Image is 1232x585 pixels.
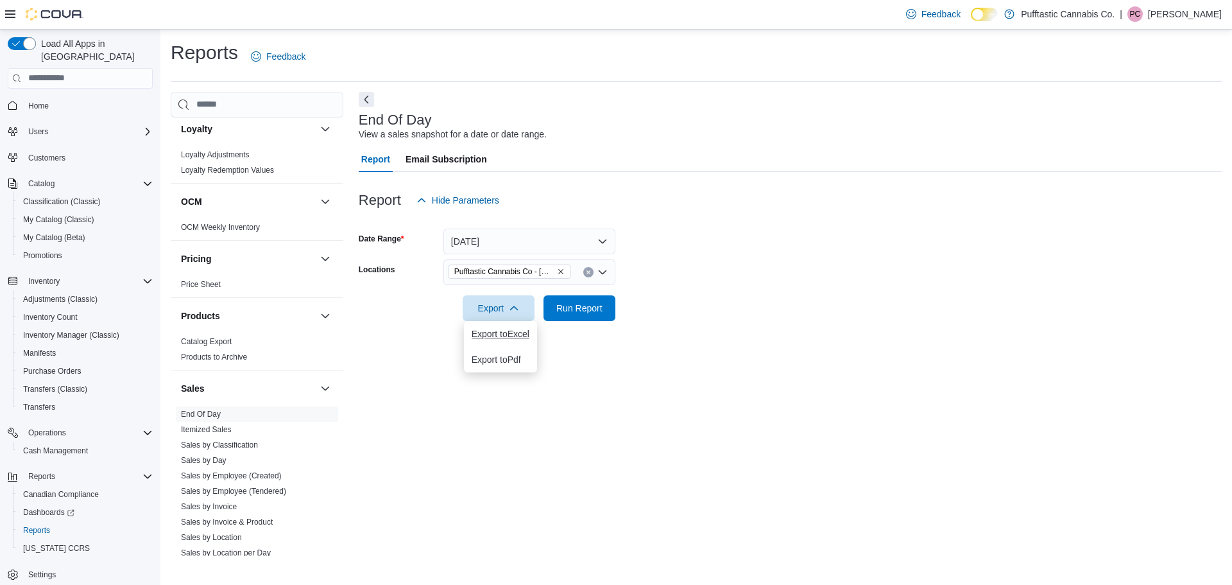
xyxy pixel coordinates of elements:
button: Inventory [3,272,158,290]
button: My Catalog (Classic) [13,211,158,229]
span: Canadian Compliance [18,487,153,502]
span: Feedback [266,50,305,63]
span: Manifests [18,345,153,361]
span: Cash Management [23,446,88,456]
span: My Catalog (Beta) [18,230,153,245]
span: Dashboards [18,505,153,520]
span: Inventory Manager (Classic) [23,330,119,340]
button: Clear input [583,267,594,277]
span: Products to Archive [181,352,247,362]
button: Next [359,92,374,107]
a: Sales by Employee (Tendered) [181,487,286,496]
a: Sales by Classification [181,441,258,450]
span: My Catalog (Beta) [23,232,85,243]
span: Pufftastic Cannabis Co - [GEOGRAPHIC_DATA] [454,265,554,278]
a: Adjustments (Classic) [18,292,103,307]
a: Sales by Location [181,533,242,542]
h3: Loyalty [181,123,212,135]
span: Loyalty Redemption Values [181,165,274,175]
div: Loyalty [171,147,343,183]
button: Canadian Compliance [13,485,158,503]
span: Sales by Day [181,455,227,466]
span: Loyalty Adjustments [181,150,250,160]
span: Customers [28,153,65,163]
span: PC [1130,6,1141,22]
a: Feedback [246,44,311,69]
div: Pricing [171,277,343,297]
span: Adjustments (Classic) [23,294,98,304]
input: Dark Mode [971,8,998,21]
span: Operations [23,425,153,441]
a: Canadian Compliance [18,487,104,502]
span: Reports [23,525,50,536]
span: Settings [23,566,153,582]
h3: Sales [181,382,205,395]
button: Purchase Orders [13,362,158,380]
span: Canadian Compliance [23,489,99,500]
span: Report [361,146,390,172]
a: Purchase Orders [18,363,87,379]
button: [US_STATE] CCRS [13,539,158,557]
a: Products to Archive [181,353,247,362]
span: Reports [23,469,153,484]
span: Export to Pdf [472,354,529,365]
span: Feedback [921,8,961,21]
span: Inventory [23,274,153,289]
h1: Reports [171,40,238,65]
span: Sales by Invoice & Product [181,517,273,527]
span: Users [23,124,153,139]
button: Reports [13,521,158,539]
button: Operations [23,425,71,441]
span: Inventory Count [18,310,153,325]
button: Pricing [181,252,315,265]
span: Transfers [18,399,153,415]
div: Preeya Chauhan [1127,6,1143,22]
h3: Pricing [181,252,211,265]
span: Inventory Manager (Classic) [18,327,153,343]
a: Sales by Location per Day [181,548,271,557]
button: Reports [23,469,60,484]
span: Email Subscription [406,146,487,172]
span: Promotions [23,250,62,261]
button: Remove Pufftastic Cannabis Co - Scarborough from selection in this group [557,268,565,275]
span: Home [23,98,153,114]
span: Transfers [23,402,55,412]
a: Settings [23,567,61,582]
span: Transfers (Classic) [18,381,153,397]
button: Export toExcel [464,321,537,347]
button: OCM [318,194,333,209]
button: Reports [3,467,158,485]
span: Customers [23,150,153,166]
span: Classification (Classic) [18,194,153,209]
span: Manifests [23,348,56,358]
a: Transfers [18,399,60,415]
span: My Catalog (Classic) [18,212,153,227]
span: Sales by Employee (Tendered) [181,486,286,496]
button: Open list of options [597,267,608,277]
button: Hide Parameters [411,188,504,213]
span: Washington CCRS [18,541,153,556]
p: [PERSON_NAME] [1148,6,1222,22]
button: [DATE] [443,229,615,254]
button: Cash Management [13,442,158,460]
button: Export toPdf [464,347,537,372]
span: Reports [28,471,55,482]
button: Users [23,124,53,139]
span: Catalog [23,176,153,191]
button: Promotions [13,247,158,265]
a: Sales by Invoice & Product [181,518,273,527]
button: Manifests [13,344,158,362]
div: OCM [171,220,343,240]
button: Sales [318,381,333,396]
button: Transfers [13,398,158,416]
button: Catalog [3,175,158,193]
p: Pufftastic Cannabis Co. [1021,6,1115,22]
label: Date Range [359,234,404,244]
a: Dashboards [18,505,80,520]
button: Sales [181,382,315,395]
button: Home [3,96,158,115]
span: Purchase Orders [23,366,81,376]
a: Manifests [18,345,61,361]
button: Adjustments (Classic) [13,290,158,308]
a: Catalog Export [181,337,232,346]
